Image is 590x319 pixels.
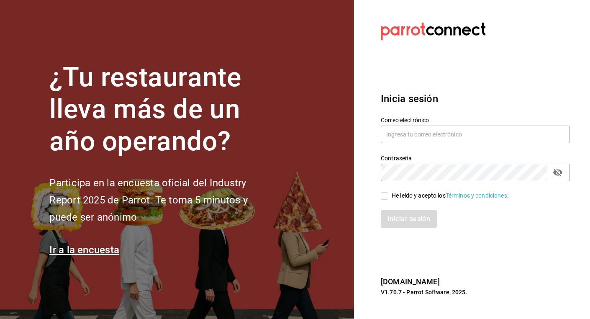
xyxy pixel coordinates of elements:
[381,117,570,123] label: Correo electrónico
[49,62,275,158] h1: ¿Tu restaurante lleva más de un año operando?
[551,165,565,180] button: passwordField
[381,155,570,161] label: Contraseña
[49,175,275,226] h2: Participa en la encuesta oficial del Industry Report 2025 de Parrot. Te toma 5 minutos y puede se...
[49,244,119,256] a: Ir a la encuesta
[381,126,570,143] input: Ingresa tu correo electrónico
[392,191,509,200] div: He leído y acepto los
[381,91,570,106] h3: Inicia sesión
[381,277,440,286] a: [DOMAIN_NAME]
[446,192,509,199] a: Términos y condiciones.
[381,288,570,296] p: V1.70.7 - Parrot Software, 2025.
